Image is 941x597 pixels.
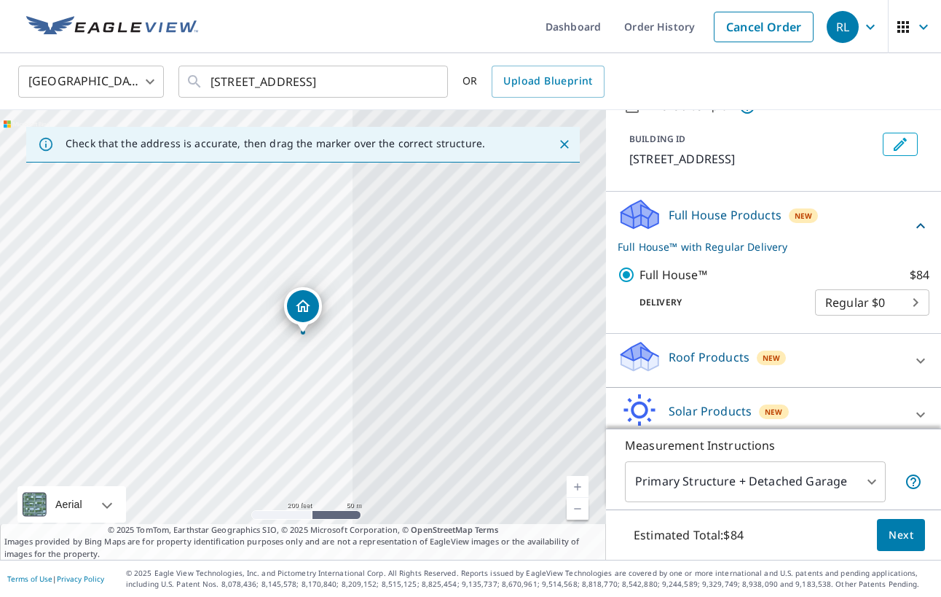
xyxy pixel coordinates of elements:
div: OR [462,66,605,98]
div: Aerial [17,486,126,523]
span: Next [889,526,913,545]
p: Solar Products [669,402,752,420]
p: $84 [910,266,929,284]
div: Solar ProductsNew [618,394,929,435]
span: Upload Blueprint [503,72,592,90]
button: Close [555,135,574,154]
div: Aerial [51,486,87,523]
p: BUILDING ID [629,133,685,145]
p: Delivery [618,296,815,309]
div: Dropped pin, building 1, Residential property, 551 THORNEYCROFT DR NW CALGARY AB T2K3K3 [284,287,322,332]
div: Full House ProductsNewFull House™ with Regular Delivery [618,198,929,254]
span: New [765,406,782,418]
p: Full House™ with Regular Delivery [618,239,912,254]
span: © 2025 TomTom, Earthstar Geographics SIO, © 2025 Microsoft Corporation, © [108,524,499,536]
p: Full House™ [639,266,707,284]
input: Search by address or latitude-longitude [210,61,418,102]
span: Your report will include the primary structure and a detached garage if one exists. [905,473,922,491]
a: Current Level 17, Zoom In [567,476,588,498]
button: Next [877,519,925,552]
p: Full House Products [669,206,781,224]
div: Primary Structure + Detached Garage [625,461,886,502]
a: Cancel Order [714,12,814,42]
p: © 2025 Eagle View Technologies, Inc. and Pictometry International Corp. All Rights Reserved. Repo... [126,568,934,590]
div: RL [827,11,859,43]
a: Terms [475,524,499,535]
a: Current Level 17, Zoom Out [567,498,588,520]
span: New [795,210,812,222]
a: Upload Blueprint [492,66,604,98]
p: Roof Products [669,348,749,366]
p: Check that the address is accurate, then drag the marker over the correct structure. [66,137,485,150]
img: EV Logo [26,16,198,38]
p: Estimated Total: $84 [622,519,755,551]
div: [GEOGRAPHIC_DATA] [18,61,164,102]
div: Regular $0 [815,282,929,323]
p: | [7,574,104,583]
button: Edit building 1 [883,133,918,156]
p: Measurement Instructions [625,437,922,454]
a: Terms of Use [7,574,52,584]
div: Roof ProductsNew [618,340,929,381]
span: New [763,352,780,364]
p: [STREET_ADDRESS] [629,150,877,168]
a: Privacy Policy [57,574,104,584]
a: OpenStreetMap [411,524,472,535]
